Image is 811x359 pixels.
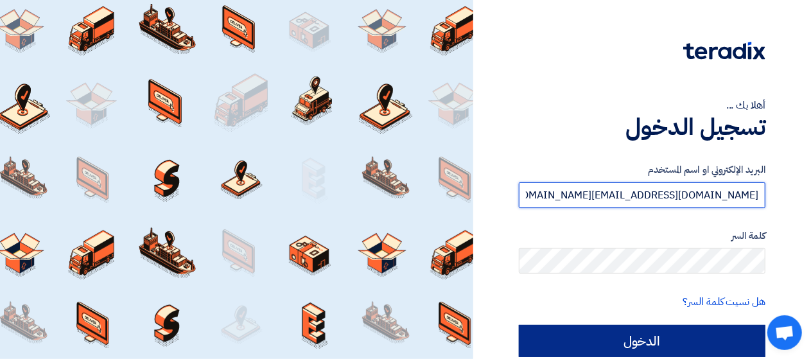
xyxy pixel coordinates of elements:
h1: تسجيل الدخول [519,113,765,141]
label: كلمة السر [519,229,765,243]
input: الدخول [519,325,765,357]
input: أدخل بريد العمل الإلكتروني او اسم المستخدم الخاص بك ... [519,182,765,208]
img: Teradix logo [683,42,765,60]
label: البريد الإلكتروني او اسم المستخدم [519,162,765,177]
a: هل نسيت كلمة السر؟ [683,294,765,310]
div: Open chat [767,315,802,350]
div: أهلا بك ... [519,98,765,113]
